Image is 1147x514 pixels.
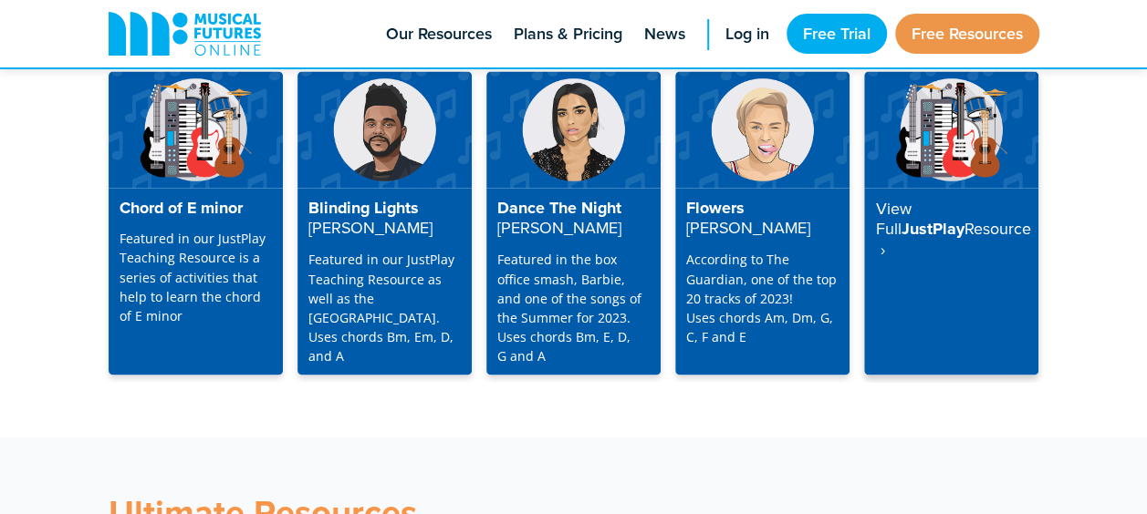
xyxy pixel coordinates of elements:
p: Featured in the box office smash, Barbie, and one of the songs of the Summer for 2023. Uses chord... [497,250,650,365]
span: News [644,22,685,46]
h4: Blinding Lights [308,199,461,239]
span: Our Resources [386,22,492,46]
h4: JustPlay [875,199,1027,261]
a: Chord of E minor Featured in our JustPlay Teaching Resource is a series of activities that help t... [109,71,283,375]
strong: [PERSON_NAME] [308,216,433,239]
h4: Dance The Night [497,199,650,239]
p: According to The Guardian, one of the top 20 tracks of 2023! Uses chords Am, Dm, G, C, F and E [686,250,839,345]
span: Log in [725,22,769,46]
p: Featured in our JustPlay Teaching Resource as well as the [GEOGRAPHIC_DATA]. Uses chords Bm, Em, ... [308,250,461,365]
strong: View Full [875,197,911,241]
span: Plans & Pricing [514,22,622,46]
strong: [PERSON_NAME] [686,216,810,239]
p: Featured in our JustPlay Teaching Resource is a series of activities that help to learn the chord... [120,229,272,324]
strong: [PERSON_NAME] [497,216,621,239]
a: Dance The Night[PERSON_NAME] Featured in the box office smash, Barbie, and one of the songs of th... [486,71,661,375]
a: Flowers[PERSON_NAME] According to The Guardian, one of the top 20 tracks of 2023!Uses chords Am, ... [675,71,850,375]
h4: Flowers [686,199,839,239]
a: Free Trial [787,14,887,54]
a: Blinding Lights[PERSON_NAME] Featured in our JustPlay Teaching Resource as well as the [GEOGRAPHI... [297,71,472,375]
a: View FullJustPlayResource ‎ › [864,71,1038,375]
h4: Chord of E minor [120,199,272,219]
a: Free Resources [895,14,1039,54]
strong: Resource ‎ › [875,217,1030,261]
